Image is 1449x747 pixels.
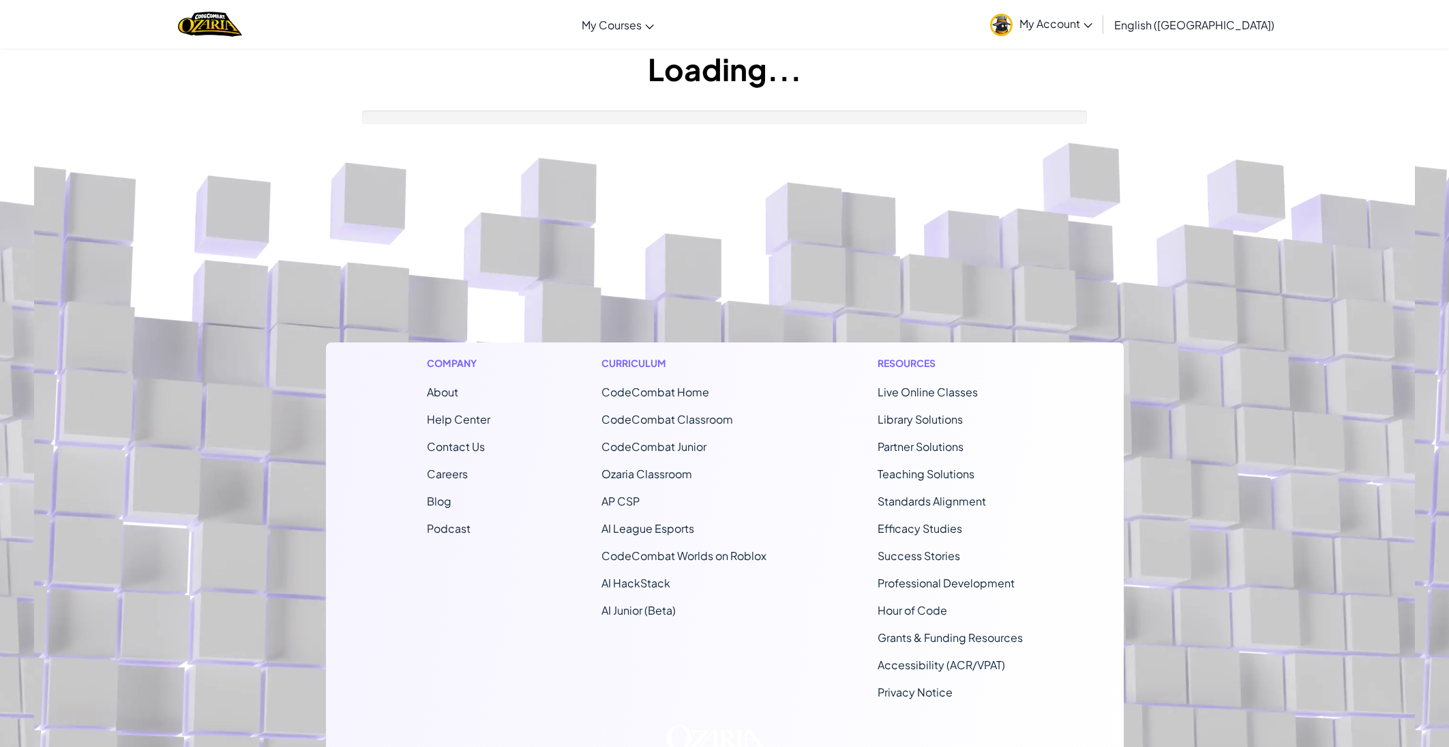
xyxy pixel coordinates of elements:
[878,658,1005,672] a: Accessibility (ACR/VPAT)
[601,385,709,399] span: CodeCombat Home
[601,521,694,536] a: AI League Esports
[427,521,470,536] a: Podcast
[878,356,1023,370] h1: Resources
[1114,18,1274,32] span: English ([GEOGRAPHIC_DATA])
[983,3,1099,46] a: My Account
[575,6,661,43] a: My Courses
[878,412,963,426] a: Library Solutions
[878,603,947,617] a: Hour of Code
[178,10,241,38] img: Home
[878,439,963,454] a: Partner Solutions
[601,439,706,454] a: CodeCombat Junior
[427,467,468,481] a: Careers
[601,576,670,590] a: AI HackStack
[990,14,1013,36] img: avatar
[601,467,692,481] a: Ozaria Classroom
[601,494,640,508] a: AP CSP
[878,494,986,508] a: Standards Alignment
[178,10,241,38] a: Ozaria by CodeCombat logo
[427,494,451,508] a: Blog
[601,548,766,563] a: CodeCombat Worlds on Roblox
[1107,6,1281,43] a: English ([GEOGRAPHIC_DATA])
[601,356,766,370] h1: Curriculum
[1019,16,1092,31] span: My Account
[878,385,978,399] a: Live Online Classes
[427,439,485,454] span: Contact Us
[601,412,733,426] a: CodeCombat Classroom
[427,412,490,426] a: Help Center
[427,356,490,370] h1: Company
[878,576,1015,590] a: Professional Development
[878,548,960,563] a: Success Stories
[878,521,962,536] a: Efficacy Studies
[427,385,458,399] a: About
[878,685,953,699] a: Privacy Notice
[601,603,676,617] a: AI Junior (Beta)
[582,18,642,32] span: My Courses
[878,630,1023,645] a: Grants & Funding Resources
[878,467,974,481] a: Teaching Solutions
